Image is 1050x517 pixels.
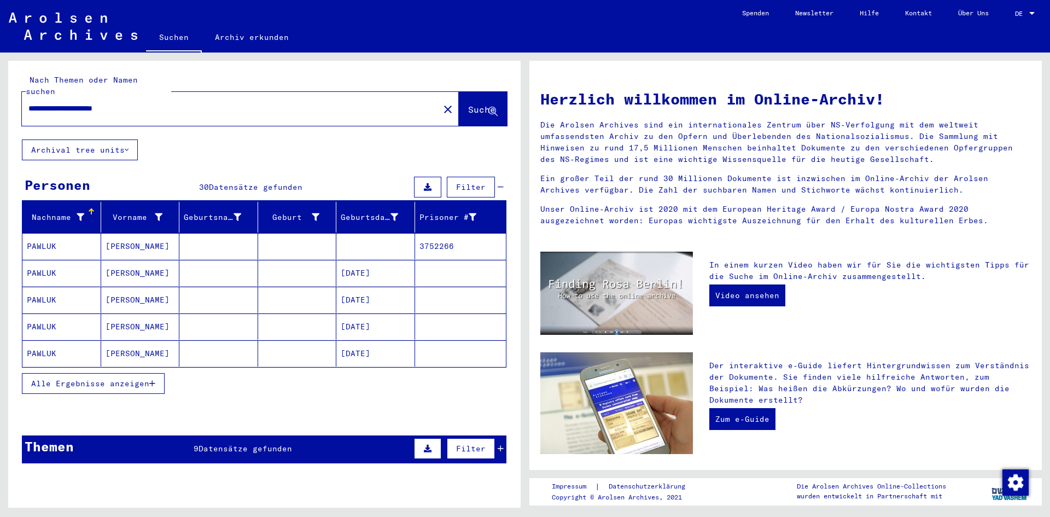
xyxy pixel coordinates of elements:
[797,491,946,501] p: wurden entwickelt in Partnerschaft mit
[9,13,137,40] img: Arolsen_neg.svg
[22,260,101,286] mat-cell: PAWLUK
[989,478,1030,505] img: yv_logo.png
[31,379,149,388] span: Alle Ergebnisse anzeigen
[199,444,292,454] span: Datensätze gefunden
[540,119,1031,165] p: Die Arolsen Archives sind ein internationales Zentrum über NS-Verfolgung mit dem weltweit umfasse...
[540,252,693,335] img: video.jpg
[22,313,101,340] mat-cell: PAWLUK
[179,202,258,233] mat-header-cell: Geburtsname
[415,202,506,233] mat-header-cell: Prisoner #
[262,212,320,223] div: Geburt‏
[184,208,258,226] div: Geburtsname
[25,175,90,195] div: Personen
[101,233,180,259] mat-cell: [PERSON_NAME]
[106,208,179,226] div: Vorname
[540,173,1031,196] p: Ein großer Teil der rund 30 Millionen Dokumente ist inzwischen im Online-Archiv der Arolsen Archi...
[709,259,1031,282] p: In einem kurzen Video haben wir für Sie die wichtigsten Tipps für die Suche im Online-Archiv zusa...
[540,204,1031,226] p: Unser Online-Archiv ist 2020 mit dem European Heritage Award / Europa Nostra Award 2020 ausgezeic...
[26,75,138,96] mat-label: Nach Themen oder Namen suchen
[709,284,785,306] a: Video ansehen
[459,92,507,126] button: Suche
[101,260,180,286] mat-cell: [PERSON_NAME]
[22,340,101,367] mat-cell: PAWLUK
[184,212,241,223] div: Geburtsname
[22,373,165,394] button: Alle Ergebnisse anzeigen
[258,202,337,233] mat-header-cell: Geburt‏
[1002,469,1028,495] div: Zustimmung ändern
[1015,10,1027,18] span: DE
[540,88,1031,111] h1: Herzlich willkommen im Online-Archiv!
[25,437,74,456] div: Themen
[194,444,199,454] span: 9
[22,287,101,313] mat-cell: PAWLUK
[437,98,459,120] button: Clear
[336,340,415,367] mat-cell: [DATE]
[101,287,180,313] mat-cell: [PERSON_NAME]
[146,24,202,53] a: Suchen
[27,208,101,226] div: Nachname
[552,481,698,492] div: |
[106,212,163,223] div: Vorname
[709,408,775,430] a: Zum e-Guide
[22,140,138,160] button: Archival tree units
[336,202,415,233] mat-header-cell: Geburtsdatum
[22,202,101,233] mat-header-cell: Nachname
[336,260,415,286] mat-cell: [DATE]
[456,182,486,192] span: Filter
[341,212,398,223] div: Geburtsdatum
[419,208,493,226] div: Prisoner #
[101,313,180,340] mat-cell: [PERSON_NAME]
[101,340,180,367] mat-cell: [PERSON_NAME]
[797,481,946,491] p: Die Arolsen Archives Online-Collections
[447,438,495,459] button: Filter
[22,233,101,259] mat-cell: PAWLUK
[336,287,415,313] mat-cell: [DATE]
[101,202,180,233] mat-header-cell: Vorname
[1002,469,1029,496] img: Zustimmung ändern
[456,444,486,454] span: Filter
[709,360,1031,406] p: Der interaktive e-Guide liefert Hintergrundwissen zum Verständnis der Dokumente. Sie finden viele...
[27,212,84,223] div: Nachname
[341,208,415,226] div: Geburtsdatum
[202,24,302,50] a: Archiv erkunden
[336,313,415,340] mat-cell: [DATE]
[415,233,506,259] mat-cell: 3752266
[447,177,495,197] button: Filter
[419,212,477,223] div: Prisoner #
[209,182,302,192] span: Datensätze gefunden
[552,492,698,502] p: Copyright © Arolsen Archives, 2021
[552,481,595,492] a: Impressum
[262,208,336,226] div: Geburt‏
[540,352,693,454] img: eguide.jpg
[199,182,209,192] span: 30
[441,103,454,116] mat-icon: close
[600,481,698,492] a: Datenschutzerklärung
[468,104,495,115] span: Suche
